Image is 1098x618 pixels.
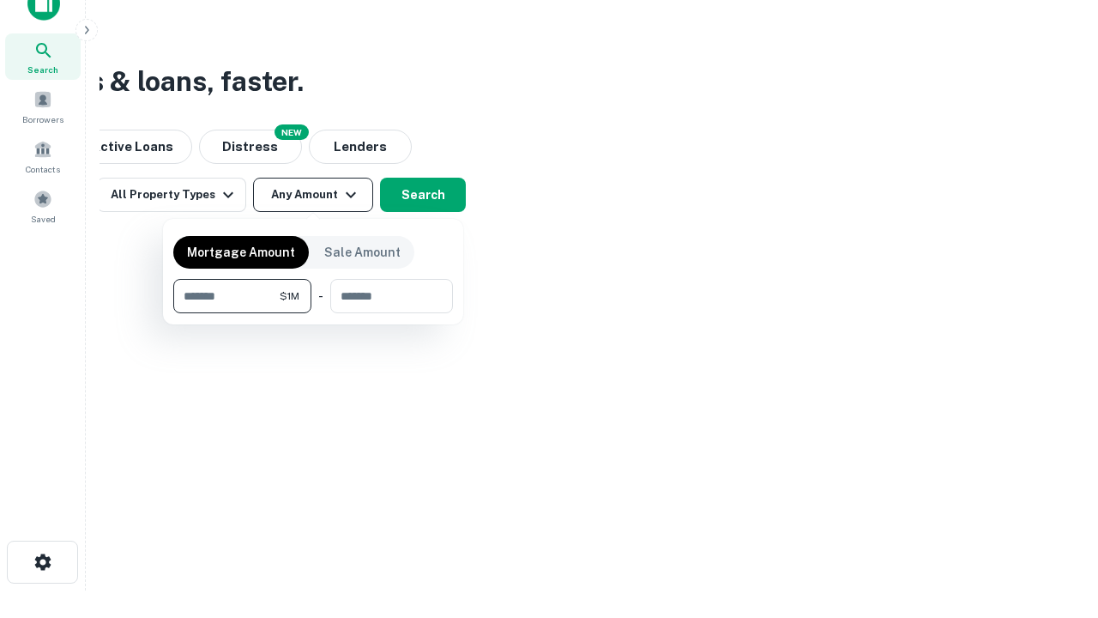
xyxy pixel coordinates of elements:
div: - [318,279,323,313]
p: Sale Amount [324,243,401,262]
iframe: Chat Widget [1012,481,1098,563]
span: $1M [280,288,299,304]
p: Mortgage Amount [187,243,295,262]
